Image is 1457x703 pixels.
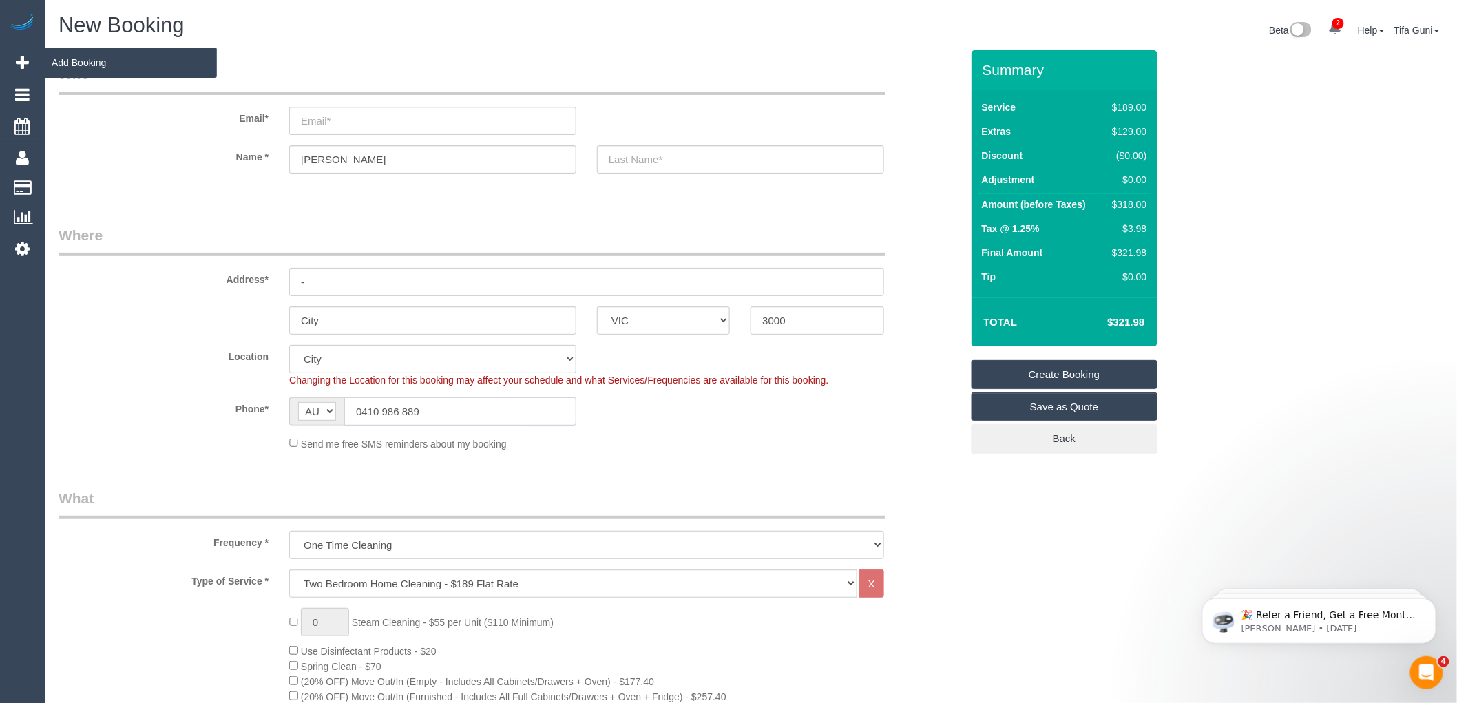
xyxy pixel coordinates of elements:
label: Email* [48,107,279,125]
label: Type of Service * [48,569,279,588]
h3: Summary [983,62,1151,78]
div: $189.00 [1107,101,1146,114]
span: Add Booking [45,47,217,78]
input: Post Code* [751,306,883,335]
div: $0.00 [1107,173,1146,187]
input: First Name* [289,145,576,174]
input: Email* [289,107,576,135]
label: Frequency * [48,531,279,549]
a: Beta [1269,25,1312,36]
label: Address* [48,268,279,286]
span: (20% OFF) Move Out/In (Empty - Includes All Cabinets/Drawers + Oven) - $177.40 [301,676,654,687]
label: Extras [982,125,1011,138]
a: Save as Quote [972,392,1157,421]
label: Location [48,345,279,364]
label: Tax @ 1.25% [982,222,1040,235]
input: Last Name* [597,145,884,174]
input: Phone* [344,397,576,426]
span: Changing the Location for this booking may affect your schedule and what Services/Frequencies are... [289,375,828,386]
span: Use Disinfectant Products - $20 [301,646,437,657]
strong: Total [984,316,1018,328]
span: 4 [1438,656,1449,667]
span: Send me free SMS reminders about my booking [301,438,507,449]
legend: What [59,488,885,519]
span: Spring Clean - $70 [301,661,381,672]
span: Steam Cleaning - $55 per Unit ($110 Minimum) [352,617,554,628]
label: Adjustment [982,173,1035,187]
legend: Who [59,64,885,95]
a: Help [1358,25,1385,36]
div: $3.98 [1107,222,1146,235]
label: Amount (before Taxes) [982,198,1086,211]
a: Create Booking [972,360,1157,389]
label: Service [982,101,1016,114]
iframe: Intercom live chat [1410,656,1443,689]
label: Phone* [48,397,279,416]
label: Discount [982,149,1023,162]
img: New interface [1289,22,1312,40]
label: Tip [982,270,996,284]
a: Back [972,424,1157,453]
legend: Where [59,225,885,256]
img: Automaid Logo [8,14,36,33]
span: (20% OFF) Move Out/In (Furnished - Includes All Full Cabinets/Drawers + Oven + Fridge) - $257.40 [301,691,726,702]
div: $318.00 [1107,198,1146,211]
h4: $321.98 [1066,317,1144,328]
a: 2 [1321,14,1348,44]
div: $129.00 [1107,125,1146,138]
div: $0.00 [1107,270,1146,284]
div: ($0.00) [1107,149,1146,162]
label: Name * [48,145,279,164]
span: 2 [1332,18,1344,29]
iframe: Intercom notifications message [1182,569,1457,666]
input: Suburb* [289,306,576,335]
label: Final Amount [982,246,1043,260]
a: Tifa Guni [1394,25,1440,36]
div: $321.98 [1107,246,1146,260]
span: New Booking [59,13,185,37]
